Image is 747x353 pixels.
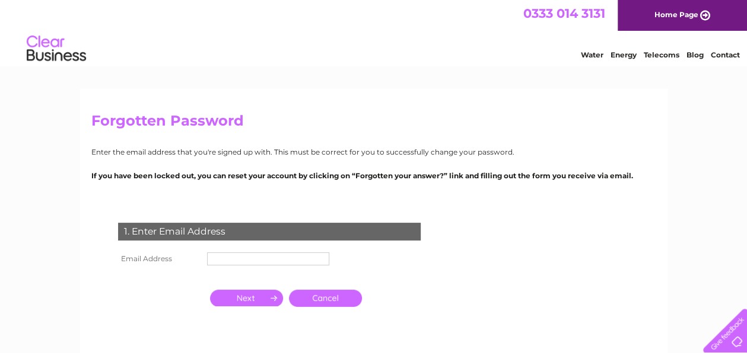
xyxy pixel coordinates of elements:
[611,50,637,59] a: Energy
[523,6,605,21] a: 0333 014 3131
[91,170,656,181] p: If you have been locked out, you can reset your account by clicking on “Forgotten your answer?” l...
[94,7,654,57] div: Clear Business is a trading name of Verastar Limited (registered in [GEOGRAPHIC_DATA] No. 3667643...
[91,113,656,135] h2: Forgotten Password
[118,223,421,240] div: 1. Enter Email Address
[115,249,204,268] th: Email Address
[289,290,362,307] a: Cancel
[581,50,603,59] a: Water
[91,146,656,158] p: Enter the email address that you're signed up with. This must be correct for you to successfully ...
[711,50,740,59] a: Contact
[644,50,679,59] a: Telecoms
[26,31,87,67] img: logo.png
[686,50,704,59] a: Blog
